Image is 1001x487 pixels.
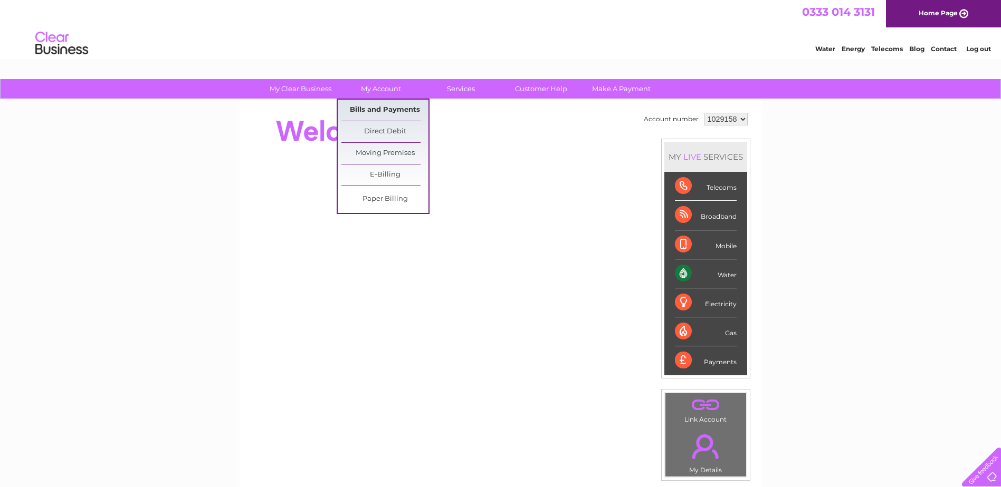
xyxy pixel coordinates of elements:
[675,259,737,288] div: Water
[871,45,903,53] a: Telecoms
[665,425,747,477] td: My Details
[931,45,957,53] a: Contact
[341,143,428,164] a: Moving Premises
[966,45,991,53] a: Log out
[337,79,424,99] a: My Account
[341,164,428,186] a: E-Billing
[35,27,89,60] img: logo.png
[681,152,703,162] div: LIVE
[675,201,737,230] div: Broadband
[665,393,747,426] td: Link Account
[842,45,865,53] a: Energy
[802,5,875,18] a: 0333 014 3131
[341,100,428,121] a: Bills and Payments
[675,346,737,375] div: Payments
[498,79,585,99] a: Customer Help
[578,79,665,99] a: Make A Payment
[675,230,737,259] div: Mobile
[641,110,701,128] td: Account number
[252,6,750,51] div: Clear Business is a trading name of Verastar Limited (registered in [GEOGRAPHIC_DATA] No. 3667643...
[664,142,747,172] div: MY SERVICES
[909,45,924,53] a: Blog
[675,172,737,201] div: Telecoms
[815,45,835,53] a: Water
[675,317,737,346] div: Gas
[675,288,737,317] div: Electricity
[417,79,504,99] a: Services
[341,121,428,142] a: Direct Debit
[341,189,428,210] a: Paper Billing
[668,396,743,414] a: .
[257,79,344,99] a: My Clear Business
[668,428,743,465] a: .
